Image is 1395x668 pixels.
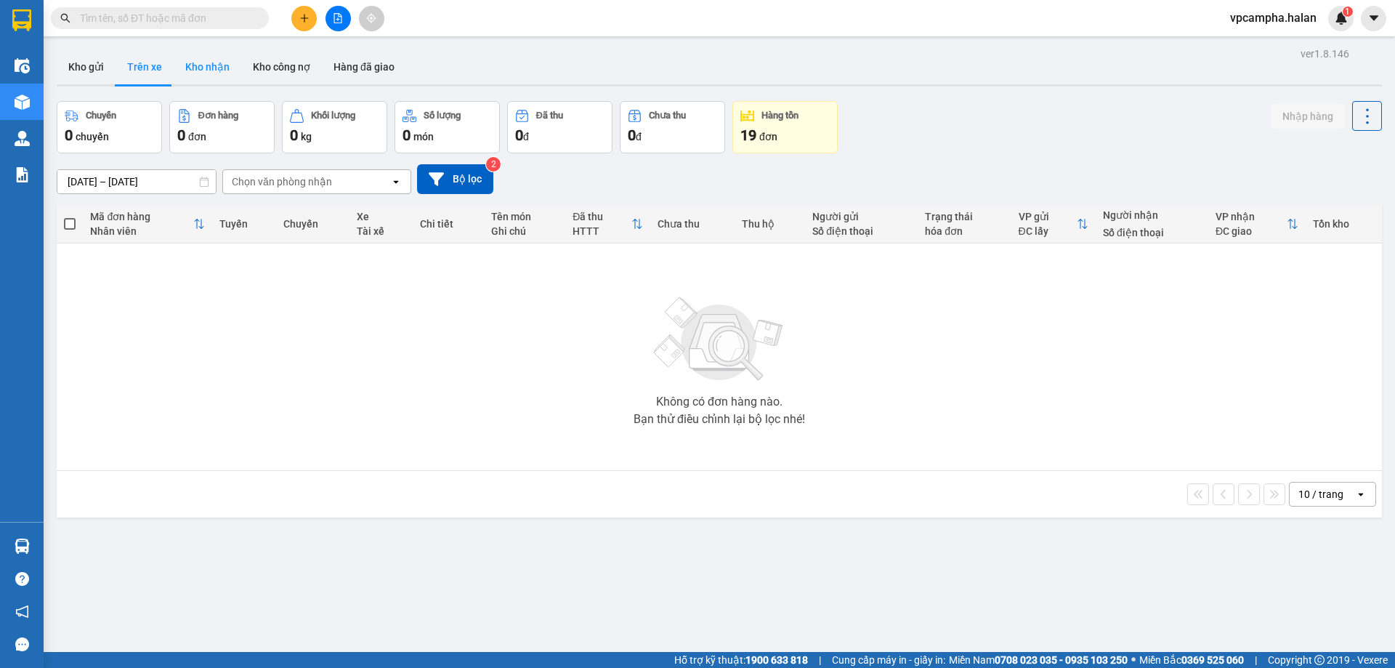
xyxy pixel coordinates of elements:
span: 0 [403,126,411,144]
button: caret-down [1361,6,1386,31]
span: 1 [1345,7,1350,17]
span: đ [636,131,642,142]
div: Đã thu [536,110,563,121]
sup: 1 [1343,7,1353,17]
span: 19 [740,126,756,144]
div: Nhân viên [90,225,193,237]
input: Select a date range. [57,170,216,193]
button: Chuyến0chuyến [57,101,162,153]
div: VP nhận [1216,211,1287,222]
img: warehouse-icon [15,131,30,146]
span: notification [15,605,29,619]
svg: open [390,176,402,188]
span: chuyến [76,131,109,142]
div: Chưa thu [649,110,686,121]
div: VP gửi [1019,211,1077,222]
div: Chi tiết [420,218,477,230]
strong: 0708 023 035 - 0935 103 250 [995,654,1128,666]
div: Trạng thái [925,211,1003,222]
th: Toggle SortBy [565,205,650,244]
div: Đơn hàng [198,110,238,121]
div: Đã thu [573,211,631,222]
button: Đã thu0đ [507,101,612,153]
strong: 1900 633 818 [745,654,808,666]
div: Chọn văn phòng nhận [232,174,332,189]
div: Chuyến [283,218,342,230]
div: Bạn thử điều chỉnh lại bộ lọc nhé! [634,414,805,425]
div: Chuyến [86,110,116,121]
span: Hỗ trợ kỹ thuật: [674,652,808,668]
div: Hàng tồn [761,110,798,121]
div: ĐC lấy [1019,225,1077,237]
span: | [819,652,821,668]
svg: open [1355,488,1367,500]
span: đơn [759,131,777,142]
sup: 2 [486,157,501,172]
div: ver 1.8.146 [1301,46,1349,62]
div: Xe [357,211,405,222]
div: Chưa thu [658,218,727,230]
div: hóa đơn [925,225,1003,237]
span: file-add [333,13,343,23]
div: Không có đơn hàng nào. [656,396,783,408]
div: HTTT [573,225,631,237]
div: Tồn kho [1313,218,1375,230]
div: Tài xế [357,225,405,237]
span: caret-down [1367,12,1380,25]
div: Mã đơn hàng [90,211,193,222]
span: plus [299,13,310,23]
span: search [60,13,70,23]
button: Chưa thu0đ [620,101,725,153]
button: Khối lượng0kg [282,101,387,153]
button: Kho nhận [174,49,241,84]
span: đơn [188,131,206,142]
span: Miền Bắc [1139,652,1244,668]
th: Toggle SortBy [1011,205,1096,244]
div: Người gửi [812,211,910,222]
img: icon-new-feature [1335,12,1348,25]
input: Tìm tên, số ĐT hoặc mã đơn [80,10,251,26]
span: 0 [628,126,636,144]
button: Kho gửi [57,49,116,84]
button: Đơn hàng0đơn [169,101,275,153]
span: ⚪️ [1131,657,1136,663]
strong: 0369 525 060 [1181,654,1244,666]
button: aim [359,6,384,31]
button: Nhập hàng [1271,103,1345,129]
button: Số lượng0món [395,101,500,153]
span: 0 [290,126,298,144]
button: Trên xe [116,49,174,84]
div: Ghi chú [491,225,558,237]
button: Hàng đã giao [322,49,406,84]
span: message [15,637,29,651]
span: question-circle [15,572,29,586]
button: file-add [325,6,351,31]
button: plus [291,6,317,31]
button: Bộ lọc [417,164,493,194]
th: Toggle SortBy [1208,205,1306,244]
span: vpcampha.halan [1218,9,1328,27]
span: copyright [1314,655,1325,665]
img: solution-icon [15,167,30,182]
div: Số lượng [424,110,461,121]
span: 0 [177,126,185,144]
button: Kho công nợ [241,49,322,84]
img: warehouse-icon [15,539,30,554]
span: Cung cấp máy in - giấy in: [832,652,945,668]
span: đ [523,131,529,142]
div: ĐC giao [1216,225,1287,237]
div: Tên món [491,211,558,222]
img: logo-vxr [12,9,31,31]
div: Khối lượng [311,110,355,121]
span: Miền Nam [949,652,1128,668]
span: | [1255,652,1257,668]
div: Tuyến [219,218,269,230]
span: món [413,131,434,142]
span: kg [301,131,312,142]
th: Toggle SortBy [83,205,211,244]
div: 10 / trang [1298,487,1343,502]
span: 0 [515,126,523,144]
img: svg+xml;base64,PHN2ZyBjbGFzcz0ibGlzdC1wbHVnX19zdmciIHhtbG5zPSJodHRwOi8vd3d3LnczLm9yZy8yMDAwL3N2Zy... [647,289,792,390]
img: warehouse-icon [15,58,30,73]
div: Người nhận [1103,209,1201,221]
